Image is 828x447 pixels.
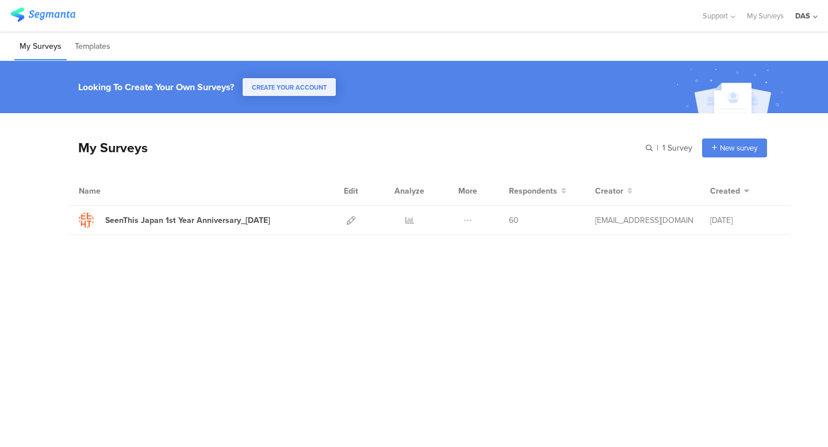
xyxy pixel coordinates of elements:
li: My Surveys [14,33,67,60]
a: SeenThis Japan 1st Year Anniversary_[DATE] [79,213,270,228]
img: create_account_image.svg [672,64,791,117]
div: Edit [339,176,363,205]
div: Analyze [392,176,427,205]
button: Creator [595,185,632,197]
div: More [455,176,480,205]
span: | [655,142,660,154]
span: 1 Survey [662,142,692,154]
div: Looking To Create Your Own Surveys? [78,80,234,94]
div: My Surveys [67,138,148,157]
span: Created [710,185,740,197]
span: Support [703,10,728,21]
span: Creator [595,185,623,197]
div: t.udagawa@accelerators.jp [595,214,693,226]
span: CREATE YOUR ACCOUNT [252,83,327,92]
div: [DATE] [710,214,779,226]
span: New survey [720,142,757,153]
div: DAS [795,10,810,21]
button: Respondents [509,185,566,197]
button: Created [710,185,749,197]
div: SeenThis Japan 1st Year Anniversary_9/10/2025 [105,214,270,226]
button: CREATE YOUR ACCOUNT [243,78,336,96]
span: 60 [509,214,519,226]
img: segmanta logo [10,7,75,22]
li: Templates [70,33,116,60]
span: Respondents [509,185,557,197]
div: Name [79,185,148,197]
